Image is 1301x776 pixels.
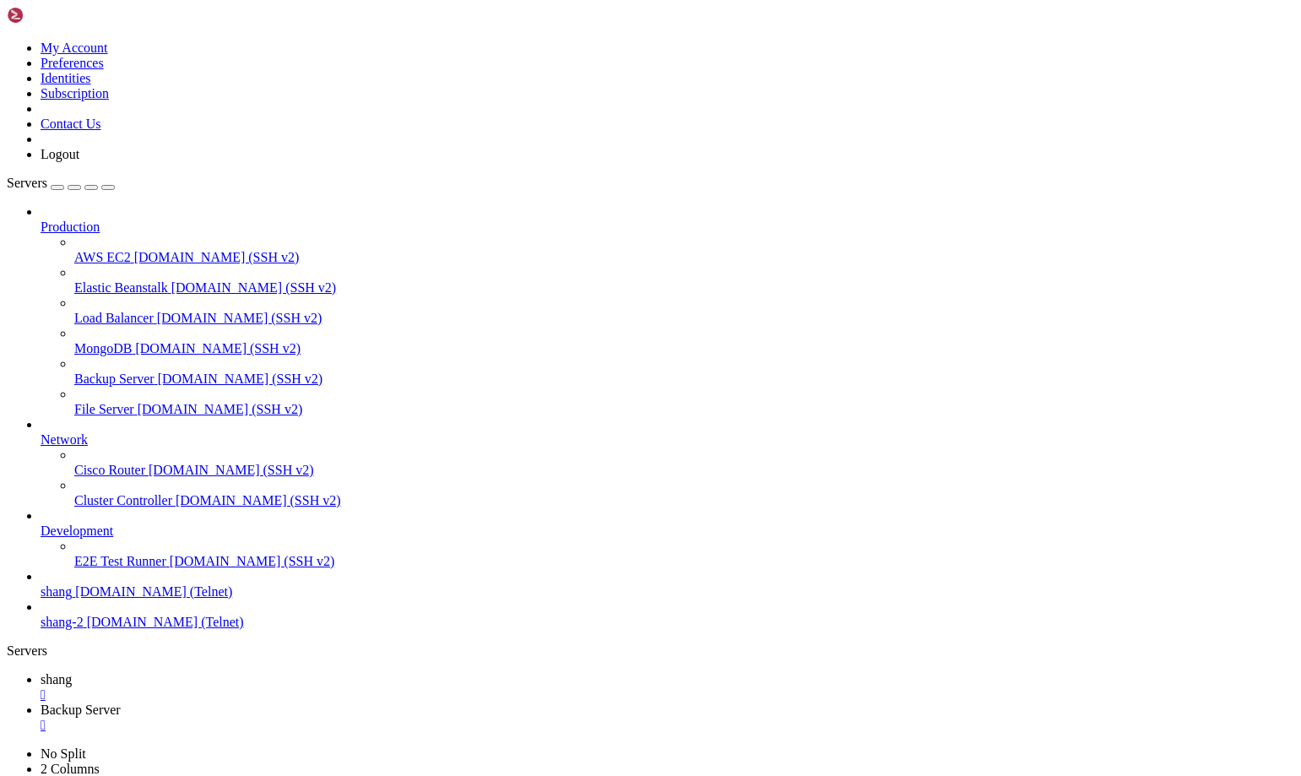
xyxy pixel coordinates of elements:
span: shang-2 [41,615,84,629]
a: Servers [7,176,115,190]
span: Backup Server [41,703,121,717]
a: Elastic Beanstalk [DOMAIN_NAME] (SSH v2) [74,280,1294,296]
span: [DOMAIN_NAME] (SSH v2) [134,250,300,264]
li: Elastic Beanstalk [DOMAIN_NAME] (SSH v2) [74,265,1294,296]
span: MongoDB [74,341,132,355]
a: shang [DOMAIN_NAME] (Telnet) [41,584,1294,600]
a: Backup Server [DOMAIN_NAME] (SSH v2) [74,372,1294,387]
a: Cluster Controller [DOMAIN_NAME] (SSH v2) [74,493,1294,508]
span: [DOMAIN_NAME] (Telnet) [75,584,232,599]
img: Shellngn [7,7,104,24]
span: shang [41,672,72,686]
a: No Split [41,746,86,761]
div: Servers [7,643,1294,659]
a: Subscription [41,86,109,100]
li: shang [DOMAIN_NAME] (Telnet) [41,569,1294,600]
a: Logout [41,147,79,161]
li: Cluster Controller [DOMAIN_NAME] (SSH v2) [74,478,1294,508]
span: shang [41,584,72,599]
li: Cisco Router [DOMAIN_NAME] (SSH v2) [74,448,1294,478]
li: E2E Test Runner [DOMAIN_NAME] (SSH v2) [74,539,1294,569]
span: Backup Server [74,372,154,386]
span: E2E Test Runner [74,554,166,568]
span: [DOMAIN_NAME] (SSH v2) [138,402,303,416]
a:  [41,687,1294,703]
span: [DOMAIN_NAME] (SSH v2) [149,463,314,477]
a: Development [41,524,1294,539]
a: Preferences [41,56,104,70]
span: Network [41,432,88,447]
a: Backup Server [41,703,1294,733]
a:  [41,718,1294,733]
li: Network [41,417,1294,508]
a: shang-2 [DOMAIN_NAME] (Telnet) [41,615,1294,630]
span: [DOMAIN_NAME] (SSH v2) [170,554,335,568]
a: E2E Test Runner [DOMAIN_NAME] (SSH v2) [74,554,1294,569]
a: MongoDB [DOMAIN_NAME] (SSH v2) [74,341,1294,356]
li: File Server [DOMAIN_NAME] (SSH v2) [74,387,1294,417]
span: Development [41,524,113,538]
span: [DOMAIN_NAME] (SSH v2) [176,493,341,507]
a: 2 Columns [41,762,100,776]
li: Backup Server [DOMAIN_NAME] (SSH v2) [74,356,1294,387]
a: AWS EC2 [DOMAIN_NAME] (SSH v2) [74,250,1294,265]
a: shang [41,672,1294,703]
li: MongoDB [DOMAIN_NAME] (SSH v2) [74,326,1294,356]
span: [DOMAIN_NAME] (Telnet) [87,615,244,629]
a: Cisco Router [DOMAIN_NAME] (SSH v2) [74,463,1294,478]
li: shang-2 [DOMAIN_NAME] (Telnet) [41,600,1294,630]
span: Production [41,220,100,234]
span: [DOMAIN_NAME] (SSH v2) [135,341,301,355]
span: Load Balancer [74,311,154,325]
span: [DOMAIN_NAME] (SSH v2) [157,311,323,325]
li: Development [41,508,1294,569]
span: [DOMAIN_NAME] (SSH v2) [171,280,337,295]
span: Servers [7,176,47,190]
a: Load Balancer [DOMAIN_NAME] (SSH v2) [74,311,1294,326]
span: Cluster Controller [74,493,172,507]
a: File Server [DOMAIN_NAME] (SSH v2) [74,402,1294,417]
li: Load Balancer [DOMAIN_NAME] (SSH v2) [74,296,1294,326]
li: AWS EC2 [DOMAIN_NAME] (SSH v2) [74,235,1294,265]
span: [DOMAIN_NAME] (SSH v2) [158,372,323,386]
span: Elastic Beanstalk [74,280,168,295]
a: Production [41,220,1294,235]
a: Identities [41,71,91,85]
a: My Account [41,41,108,55]
span: Cisco Router [74,463,145,477]
a: Contact Us [41,117,101,131]
span: File Server [74,402,134,416]
a: Network [41,432,1294,448]
span: AWS EC2 [74,250,131,264]
li: Production [41,204,1294,417]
